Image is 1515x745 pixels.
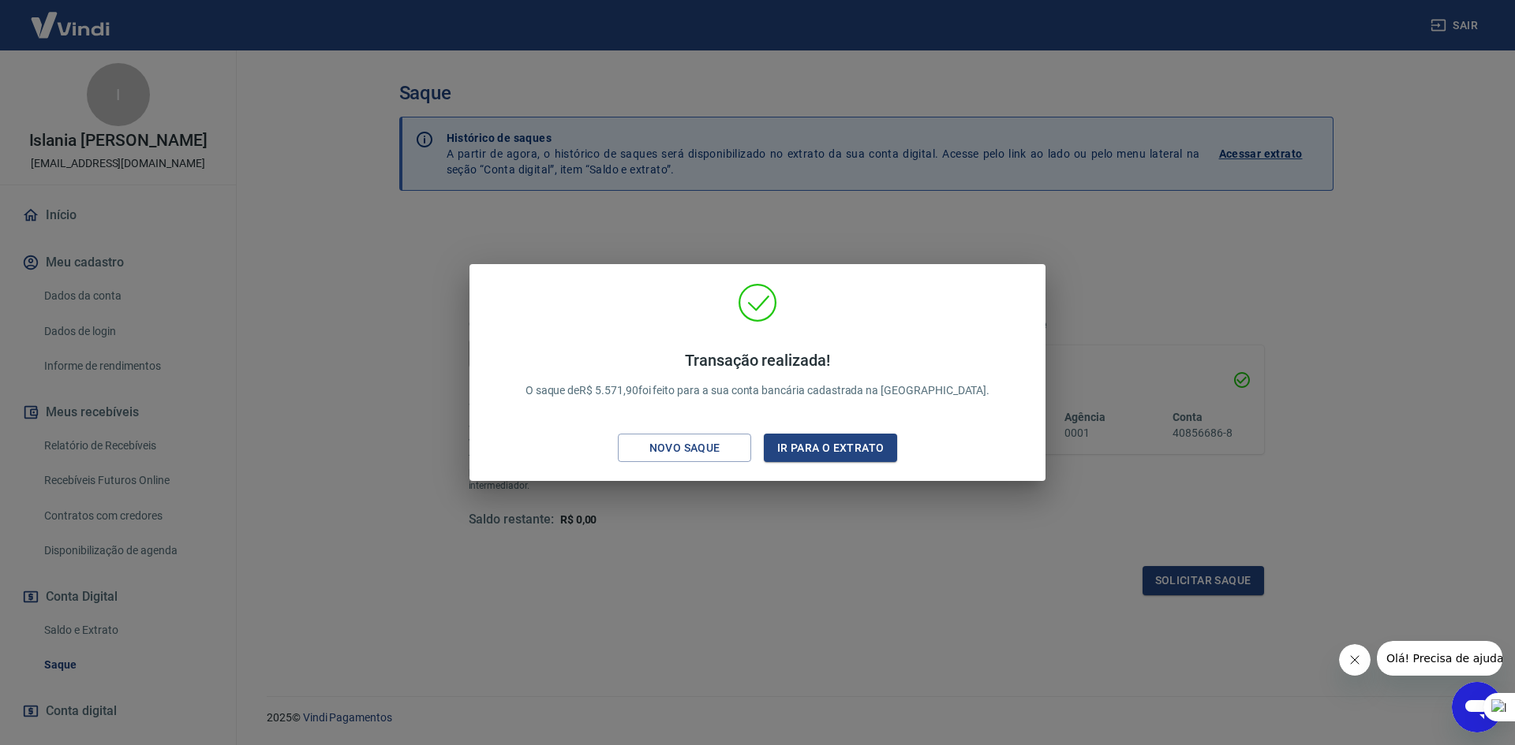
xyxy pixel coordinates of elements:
[630,438,739,458] div: Novo saque
[618,434,751,463] button: Novo saque
[1452,682,1502,732] iframe: Botão para abrir a janela de mensagens
[1377,641,1502,676] iframe: Mensagem da empresa
[764,434,897,463] button: Ir para o extrato
[526,351,990,399] p: O saque de R$ 5.571,90 foi feito para a sua conta bancária cadastrada na [GEOGRAPHIC_DATA].
[1339,644,1371,676] iframe: Fechar mensagem
[9,11,133,24] span: Olá! Precisa de ajuda?
[526,351,990,370] h4: Transação realizada!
